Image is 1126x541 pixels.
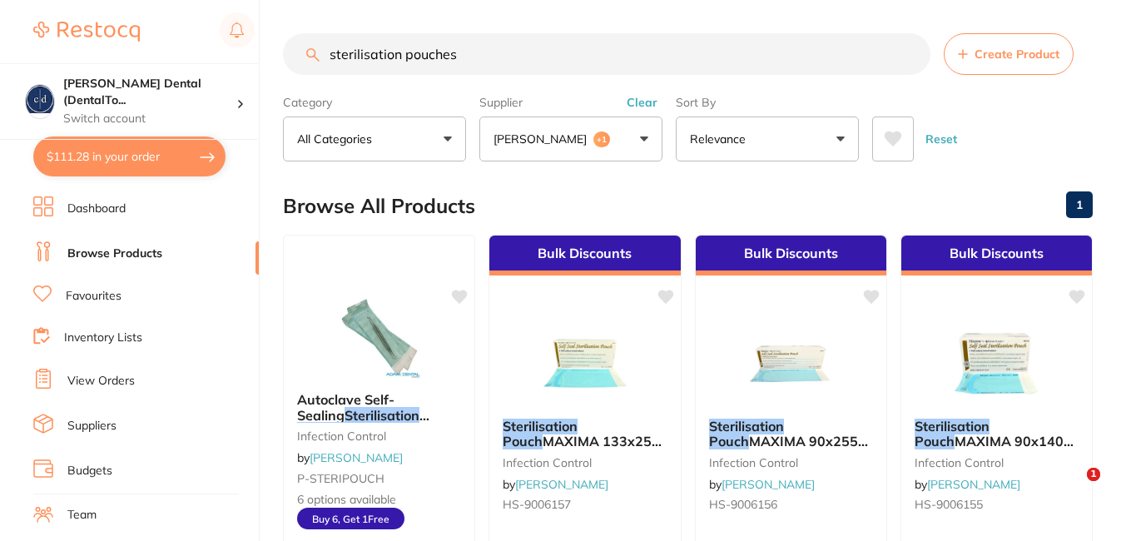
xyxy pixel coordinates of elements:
span: MAXIMA 133x255 mm (5.25x10") Box 200 [503,433,662,464]
button: All Categories [283,117,466,161]
span: MAXIMA 90x140 mm (3.5x 5.5") Box 200 [915,433,1074,464]
p: Relevance [690,131,752,147]
button: $111.28 in your order [33,136,226,176]
span: 1 [1087,468,1100,481]
label: Supplier [479,95,662,110]
button: [PERSON_NAME]+1 [479,117,662,161]
small: infection control [297,429,461,443]
b: Sterilisation Pouch MAXIMA 90x255 mm (3.5x10") Box of 200 [709,419,873,449]
img: Crotty Dental (DentalTown 4) [26,85,54,113]
em: Pouch [503,433,543,449]
span: MAXIMA 90x255 mm (3.5x10") Box of 200 [709,433,868,464]
label: Sort By [676,95,859,110]
span: Buy 6, Get 1 Free [297,508,404,529]
span: Create Product [975,47,1059,61]
button: Clear [622,95,662,110]
a: [PERSON_NAME] [310,450,403,465]
a: Team [67,507,97,524]
small: infection control [709,456,873,469]
em: Sterilisation [345,407,419,424]
a: [PERSON_NAME] [515,477,608,492]
b: Sterilisation Pouch MAXIMA 90x140 mm (3.5x 5.5") Box 200 [915,419,1079,449]
p: Switch account [63,111,236,127]
a: Browse Products [67,246,162,262]
p: [PERSON_NAME] [494,131,593,147]
div: Bulk Discounts [901,236,1092,275]
img: Sterilisation Pouch MAXIMA 90x255 mm (3.5x10") Box of 200 [737,322,845,405]
span: by [503,477,608,492]
a: Suppliers [67,418,117,434]
a: 1 [1066,188,1093,221]
p: All Categories [297,131,379,147]
button: Create Product [944,33,1074,75]
div: Bulk Discounts [696,236,886,275]
span: 200/pk [351,422,395,439]
span: Autoclave Self-Sealing [297,391,394,423]
small: infection control [503,456,667,469]
em: Pouch [709,433,749,449]
em: Pouch [915,433,955,449]
span: by [297,450,403,465]
small: infection control [915,456,1079,469]
img: Restocq Logo [33,22,140,42]
button: Relevance [676,117,859,161]
img: Autoclave Self-Sealing Sterilisation Pouches 200/pk [325,295,434,379]
b: Sterilisation Pouch MAXIMA 133x255 mm (5.25x10") Box 200 [503,419,667,449]
a: [PERSON_NAME] [722,477,815,492]
input: Search Products [283,33,930,75]
b: Autoclave Self-Sealing Sterilisation Pouches 200/pk [297,392,461,423]
em: Sterilisation [915,418,990,434]
em: Sterilisation [503,418,578,434]
h4: Crotty Dental (DentalTown 4) [63,76,236,108]
a: Favourites [66,288,122,305]
a: Dashboard [67,201,126,217]
span: HS-9006157 [503,497,571,512]
span: by [915,477,1020,492]
a: Inventory Lists [64,330,142,346]
label: Category [283,95,466,110]
span: HS-9006155 [915,497,983,512]
div: Bulk Discounts [489,236,680,275]
img: Sterilisation Pouch MAXIMA 133x255 mm (5.25x10") Box 200 [531,322,639,405]
button: Reset [920,117,962,161]
span: HS-9006156 [709,497,777,512]
em: Sterilisation [709,418,784,434]
span: +1 [593,132,610,148]
a: [PERSON_NAME] [927,477,1020,492]
img: Sterilisation Pouch MAXIMA 90x140 mm (3.5x 5.5") Box 200 [942,322,1050,405]
a: Restocq Logo [33,12,140,51]
span: by [709,477,815,492]
span: P-STERIPOUCH [297,471,384,486]
span: 6 options available [297,492,461,509]
a: Budgets [67,463,112,479]
a: View Orders [67,373,135,390]
em: Pouches [297,422,351,439]
iframe: Intercom live chat [1053,468,1093,508]
h2: Browse All Products [283,195,475,218]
